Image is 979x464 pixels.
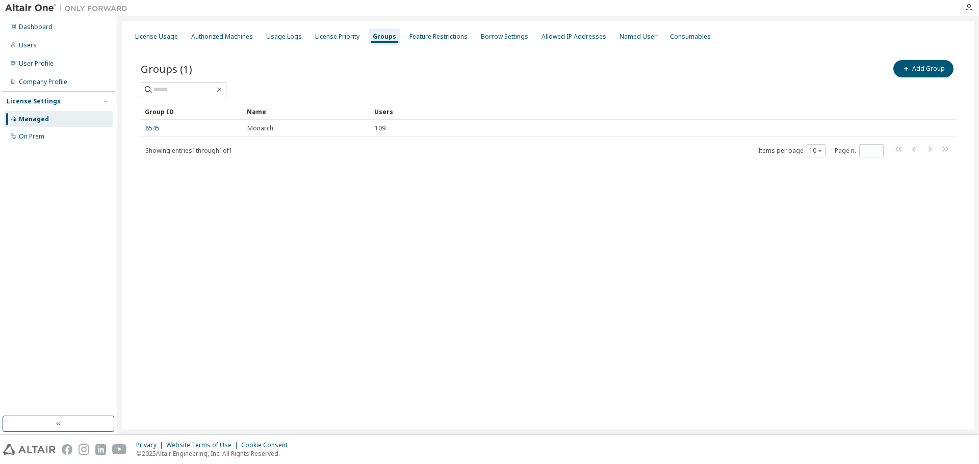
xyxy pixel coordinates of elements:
[191,33,253,41] div: Authorized Machines
[315,33,359,41] div: License Priority
[145,146,233,155] span: Showing entries 1 through 1 of 1
[373,33,396,41] div: Groups
[19,78,67,86] div: Company Profile
[542,33,606,41] div: Allowed IP Addresses
[3,444,56,455] img: altair_logo.svg
[112,444,127,455] img: youtube.svg
[166,441,241,449] div: Website Terms of Use
[758,144,826,157] span: Items per page
[95,444,106,455] img: linkedin.svg
[5,3,133,13] img: Altair One
[266,33,302,41] div: Usage Logs
[19,41,37,49] div: Users
[620,33,657,41] div: Named User
[809,147,823,155] button: 10
[409,33,468,41] div: Feature Restrictions
[136,441,166,449] div: Privacy
[247,103,366,120] div: Name
[19,132,44,141] div: On Prem
[79,444,89,455] img: instagram.svg
[19,60,54,68] div: User Profile
[481,33,528,41] div: Borrow Settings
[835,144,884,157] span: Page n.
[670,33,711,41] div: Consumables
[241,441,294,449] div: Cookie Consent
[247,124,273,132] span: Monarch
[135,33,178,41] div: License Usage
[19,115,49,123] div: Managed
[19,23,53,31] div: Dashboard
[7,97,61,105] div: License Settings
[141,62,192,76] span: Groups (1)
[145,124,160,132] a: 8545
[375,124,385,132] span: 109
[62,444,72,455] img: facebook.svg
[145,103,239,120] div: Group ID
[136,449,294,458] p: © 2025 Altair Engineering, Inc. All Rights Reserved.
[374,103,927,120] div: Users
[893,60,954,77] button: Add Group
